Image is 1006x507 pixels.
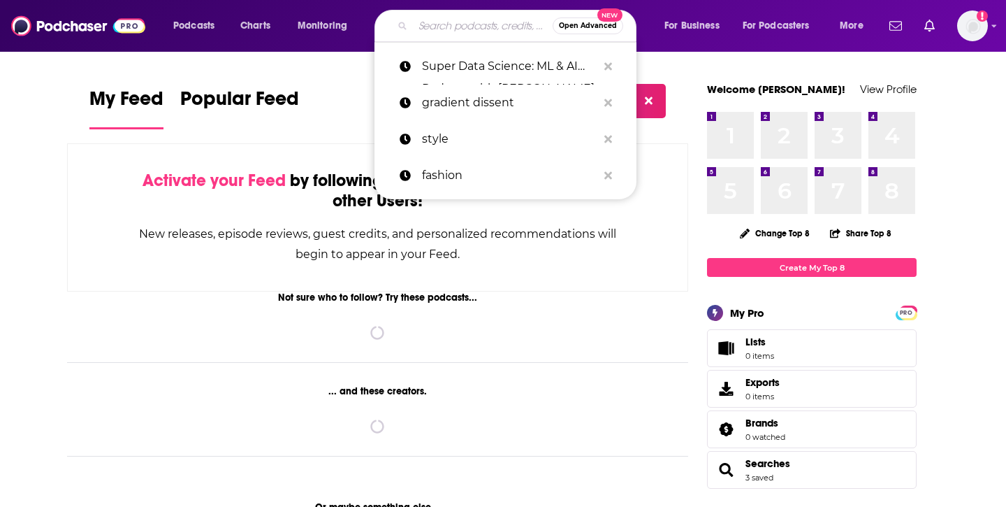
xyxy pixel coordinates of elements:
[422,121,597,157] p: style
[745,336,774,348] span: Lists
[957,10,988,41] span: Logged in as sashagoldin
[712,420,740,439] a: Brands
[745,392,780,401] span: 0 items
[180,87,299,129] a: Popular Feed
[745,417,785,429] a: Brands
[422,85,597,121] p: gradient dissent
[745,351,774,361] span: 0 items
[67,385,688,397] div: ... and these creators.
[707,451,917,489] span: Searches
[240,16,270,36] span: Charts
[231,15,279,37] a: Charts
[707,329,917,367] a: Lists
[89,87,163,129] a: My Feed
[374,85,636,121] a: gradient dissent
[707,370,917,408] a: Exports
[559,22,617,29] span: Open Advanced
[422,48,597,85] p: Super Data Science: ML & AI Podcast with Jon Krohn
[745,432,785,442] a: 0 watched
[707,83,845,96] a: Welcome [PERSON_NAME]!
[388,10,650,42] div: Search podcasts, credits, & more...
[138,171,618,211] div: by following Podcasts, Creators, Lists, and other Users!
[67,292,688,304] div: Not sure who to follow? Try these podcasts...
[919,14,940,38] a: Show notifications dropdown
[712,460,740,480] a: Searches
[730,306,764,320] div: My Pro
[374,157,636,194] a: fashion
[422,157,597,194] p: fashion
[898,308,914,318] span: PRO
[731,224,818,242] button: Change Top 8
[374,48,636,85] a: Super Data Science: ML & AI Podcast with [PERSON_NAME]
[89,87,163,119] span: My Feed
[180,87,299,119] span: Popular Feed
[884,14,907,38] a: Show notifications dropdown
[734,15,830,37] button: open menu
[957,10,988,41] button: Show profile menu
[553,17,623,34] button: Open AdvancedNew
[957,10,988,41] img: User Profile
[173,16,214,36] span: Podcasts
[977,10,988,22] svg: Add a profile image
[413,15,553,37] input: Search podcasts, credits, & more...
[11,13,145,39] img: Podchaser - Follow, Share and Rate Podcasts
[898,307,914,317] a: PRO
[745,417,778,429] span: Brands
[707,258,917,277] a: Create My Top 8
[163,15,233,37] button: open menu
[664,16,720,36] span: For Business
[745,376,780,389] span: Exports
[138,224,618,264] div: New releases, episode reviews, guest credits, and personalized recommendations will begin to appe...
[830,15,881,37] button: open menu
[707,410,917,448] span: Brands
[745,457,790,470] a: Searches
[597,8,622,22] span: New
[745,473,773,483] a: 3 saved
[829,220,892,247] button: Share Top 8
[712,379,740,399] span: Exports
[745,336,766,348] span: Lists
[374,121,636,157] a: style
[840,16,863,36] span: More
[743,16,810,36] span: For Podcasters
[288,15,365,37] button: open menu
[860,83,917,96] a: View Profile
[655,15,737,37] button: open menu
[298,16,347,36] span: Monitoring
[143,170,286,191] span: Activate your Feed
[712,338,740,358] span: Lists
